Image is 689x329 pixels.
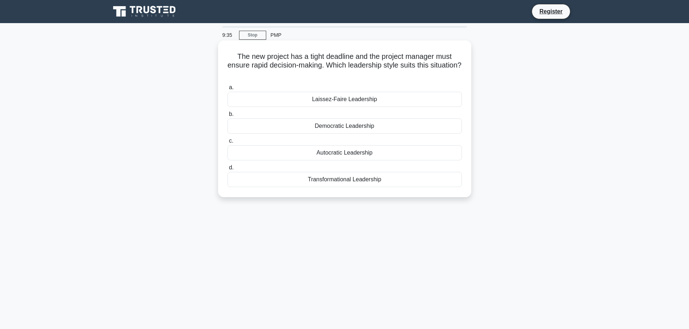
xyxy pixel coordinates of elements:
[227,118,462,134] div: Democratic Leadership
[227,172,462,187] div: Transformational Leadership
[229,111,234,117] span: b.
[266,28,366,42] div: PMP
[227,145,462,160] div: Autocratic Leadership
[227,92,462,107] div: Laissez-Faire Leadership
[218,28,239,42] div: 9:35
[229,138,233,144] span: c.
[229,164,234,170] span: d.
[239,31,266,40] a: Stop
[227,52,463,79] h5: The new project has a tight deadline and the project manager must ensure rapid decision-making. W...
[229,84,234,90] span: a.
[535,7,567,16] a: Register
